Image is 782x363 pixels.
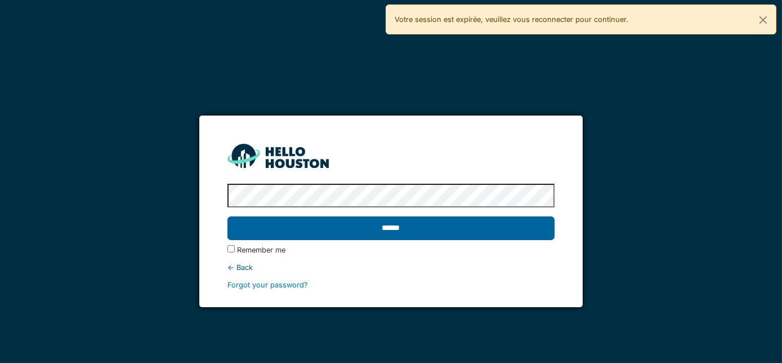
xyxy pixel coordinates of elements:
[227,281,308,289] a: Forgot your password?
[386,5,777,34] div: Votre session est expirée, veuillez vous reconnecter pour continuer.
[750,5,776,35] button: Close
[227,144,329,168] img: HH_line-BYnF2_Hg.png
[227,262,555,273] div: ← Back
[237,245,285,255] label: Remember me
